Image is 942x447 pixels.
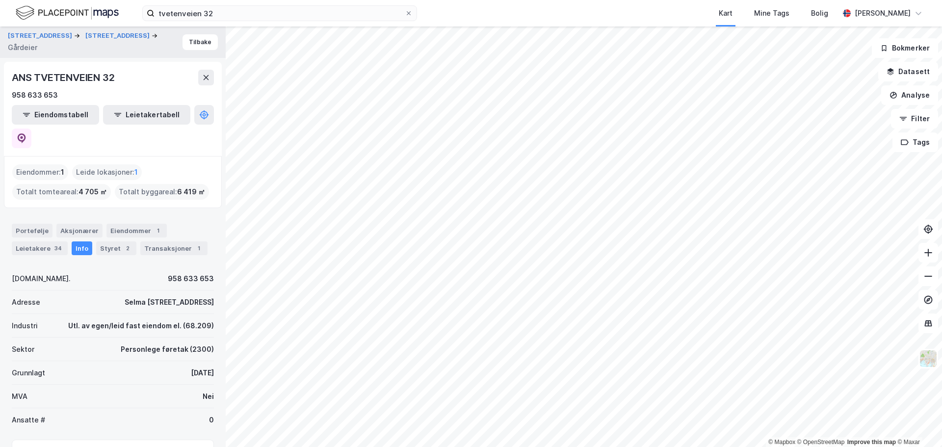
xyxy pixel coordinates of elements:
div: Totalt tomteareal : [12,184,111,200]
div: 1 [194,243,204,253]
div: [PERSON_NAME] [855,7,911,19]
img: logo.f888ab2527a4732fd821a326f86c7f29.svg [16,4,119,22]
div: Totalt byggareal : [115,184,209,200]
div: Kontrollprogram for chat [893,400,942,447]
div: Sektor [12,343,34,355]
button: Analyse [881,85,938,105]
div: Grunnlagt [12,367,45,379]
div: Styret [96,241,136,255]
div: Mine Tags [754,7,789,19]
div: Leide lokasjoner : [72,164,142,180]
span: 1 [134,166,138,178]
div: Adresse [12,296,40,308]
button: Bokmerker [872,38,938,58]
button: Leietakertabell [103,105,190,125]
div: 958 633 653 [12,89,58,101]
div: Personlege føretak (2300) [121,343,214,355]
a: Improve this map [847,439,896,446]
div: Aksjonærer [56,224,103,237]
span: 1 [61,166,64,178]
div: Kart [719,7,733,19]
span: 6 419 ㎡ [177,186,205,198]
iframe: Chat Widget [893,400,942,447]
button: [STREET_ADDRESS] [85,31,152,41]
span: 4 705 ㎡ [78,186,107,198]
div: Eiendommer [106,224,167,237]
div: Industri [12,320,38,332]
div: Info [72,241,92,255]
a: OpenStreetMap [797,439,845,446]
div: Gårdeier [8,42,37,53]
div: Nei [203,391,214,402]
div: Ansatte # [12,414,45,426]
div: [DATE] [191,367,214,379]
div: [DOMAIN_NAME]. [12,273,71,285]
div: Leietakere [12,241,68,255]
a: Mapbox [768,439,795,446]
button: Tilbake [183,34,218,50]
div: Eiendommer : [12,164,68,180]
div: Selma [STREET_ADDRESS] [125,296,214,308]
div: 2 [123,243,132,253]
button: Datasett [878,62,938,81]
div: Transaksjoner [140,241,208,255]
button: Eiendomstabell [12,105,99,125]
button: Tags [892,132,938,152]
div: Utl. av egen/leid fast eiendom el. (68.209) [68,320,214,332]
div: Bolig [811,7,828,19]
button: [STREET_ADDRESS] [8,31,74,41]
div: 1 [153,226,163,236]
div: ANS TVETENVEIEN 32 [12,70,116,85]
img: Z [919,349,938,368]
div: MVA [12,391,27,402]
div: 34 [52,243,64,253]
div: Portefølje [12,224,52,237]
button: Filter [891,109,938,129]
div: 0 [209,414,214,426]
div: 958 633 653 [168,273,214,285]
input: Søk på adresse, matrikkel, gårdeiere, leietakere eller personer [155,6,405,21]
